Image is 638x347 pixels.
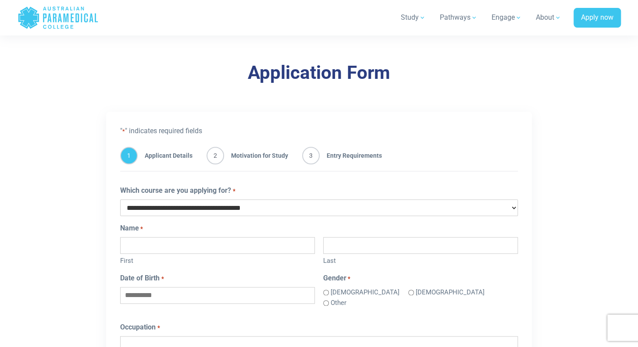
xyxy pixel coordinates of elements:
span: Applicant Details [138,147,192,164]
a: Australian Paramedical College [18,4,99,32]
a: Study [396,5,431,30]
label: Occupation [120,322,160,333]
p: " " indicates required fields [120,126,518,136]
a: About [531,5,567,30]
label: Last [323,254,518,266]
span: Entry Requirements [320,147,382,164]
legend: Gender [323,273,518,283]
span: 1 [120,147,138,164]
a: Application Form [248,62,390,83]
span: 2 [207,147,224,164]
label: First [120,254,315,266]
label: Date of Birth [120,273,164,283]
a: Pathways [435,5,483,30]
label: Other [331,298,346,308]
label: [DEMOGRAPHIC_DATA] [331,287,399,297]
span: Motivation for Study [224,147,288,164]
span: 3 [302,147,320,164]
label: Which course are you applying for? [120,185,235,196]
label: [DEMOGRAPHIC_DATA] [416,287,485,297]
legend: Name [120,223,518,234]
a: Engage [486,5,527,30]
a: Apply now [574,8,621,28]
